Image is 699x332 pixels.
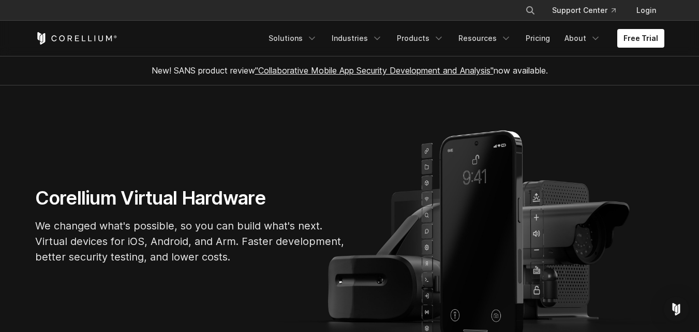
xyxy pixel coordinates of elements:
[35,186,346,210] h1: Corellium Virtual Hardware
[664,297,689,322] div: Open Intercom Messenger
[35,32,117,45] a: Corellium Home
[391,29,450,48] a: Products
[452,29,517,48] a: Resources
[152,65,548,76] span: New! SANS product review now available.
[617,29,664,48] a: Free Trial
[513,1,664,20] div: Navigation Menu
[519,29,556,48] a: Pricing
[558,29,607,48] a: About
[255,65,494,76] a: "Collaborative Mobile App Security Development and Analysis"
[628,1,664,20] a: Login
[325,29,389,48] a: Industries
[35,218,346,265] p: We changed what's possible, so you can build what's next. Virtual devices for iOS, Android, and A...
[544,1,624,20] a: Support Center
[262,29,323,48] a: Solutions
[521,1,540,20] button: Search
[262,29,664,48] div: Navigation Menu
